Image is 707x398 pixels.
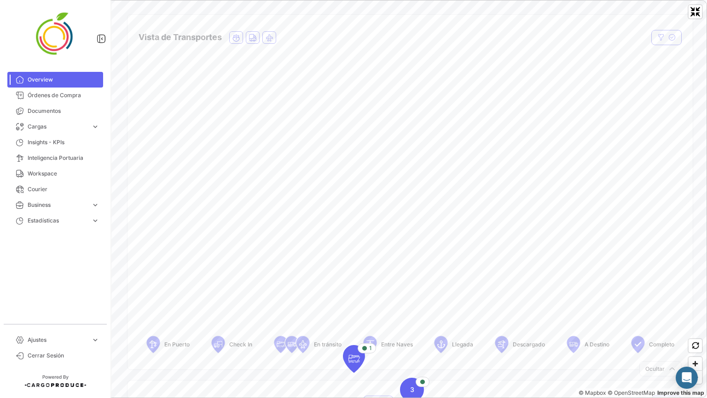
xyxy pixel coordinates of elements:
[410,385,414,394] span: 3
[91,336,99,344] span: expand_more
[7,181,103,197] a: Courier
[689,357,702,370] button: Zoom in
[28,76,99,84] span: Overview
[32,11,78,57] img: 4ff2da5d-257b-45de-b8a4-5752211a35e0.png
[7,88,103,103] a: Órdenes de Compra
[28,336,87,344] span: Ajustes
[579,389,606,396] a: Mapbox
[28,123,87,131] span: Cargas
[7,103,103,119] a: Documentos
[28,185,99,193] span: Courier
[28,217,87,225] span: Estadísticas
[676,367,698,389] div: Abrir Intercom Messenger
[28,154,99,162] span: Inteligencia Portuaria
[343,345,365,373] div: Map marker
[91,123,99,131] span: expand_more
[657,389,704,396] a: Map feedback
[689,5,702,18] button: Exit fullscreen
[91,217,99,225] span: expand_more
[28,351,99,360] span: Cerrar Sesión
[28,170,99,178] span: Workspace
[608,389,655,396] a: OpenStreetMap
[28,91,99,99] span: Órdenes de Compra
[7,135,103,150] a: Insights - KPIs
[7,166,103,181] a: Workspace
[369,344,372,352] span: 1
[91,201,99,209] span: expand_more
[7,150,103,166] a: Inteligencia Portuaria
[28,138,99,146] span: Insights - KPIs
[28,201,87,209] span: Business
[7,72,103,88] a: Overview
[28,107,99,115] span: Documentos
